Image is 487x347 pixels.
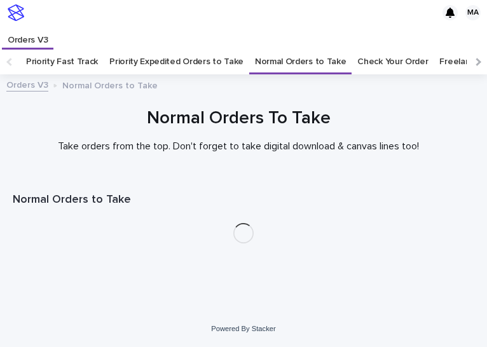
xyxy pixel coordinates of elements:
[26,49,98,74] a: Priority Fast Track
[8,4,24,21] img: stacker-logo-s-only.png
[13,107,464,130] h1: Normal Orders To Take
[8,25,48,46] p: Orders V3
[109,49,243,74] a: Priority Expedited Orders to Take
[13,140,464,153] p: Take orders from the top. Don't forget to take digital download & canvas lines too!
[13,193,474,208] h1: Normal Orders to Take
[465,5,481,20] div: MA
[211,325,275,332] a: Powered By Stacker
[2,25,53,48] a: Orders V3
[255,49,346,74] a: Normal Orders to Take
[62,78,158,92] p: Normal Orders to Take
[6,77,48,92] a: Orders V3
[357,49,428,74] a: Check Your Order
